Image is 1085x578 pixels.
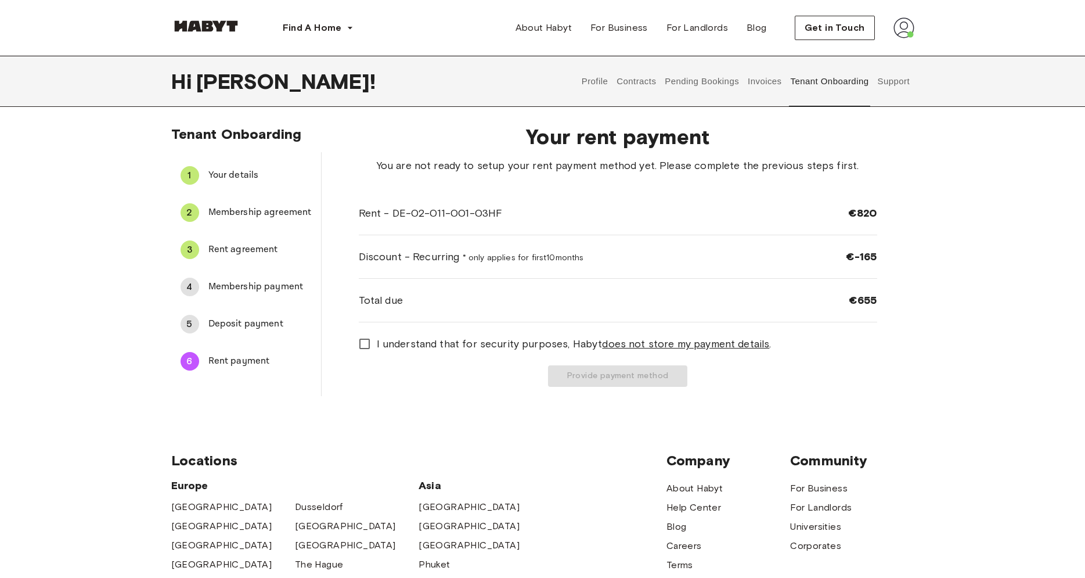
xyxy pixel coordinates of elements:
[181,315,199,333] div: 5
[737,16,776,40] a: Blog
[359,249,584,264] span: Discount - Recurring
[590,21,648,35] span: For Business
[463,253,584,263] span: * only applies for first 10 months
[171,500,272,514] a: [GEOGRAPHIC_DATA]
[666,539,702,553] a: Careers
[876,56,911,107] button: Support
[577,56,914,107] div: user profile tabs
[580,56,610,107] button: Profile
[615,56,658,107] button: Contracts
[295,538,396,552] a: [GEOGRAPHIC_DATA]
[359,124,877,149] span: Your rent payment
[273,16,363,40] button: Find A Home
[171,20,241,32] img: Habyt
[602,338,769,350] u: does not store my payment details
[171,69,196,94] span: Hi
[171,538,272,552] a: [GEOGRAPHIC_DATA]
[295,519,396,533] a: [GEOGRAPHIC_DATA]
[171,125,302,142] span: Tenant Onboarding
[419,538,520,552] a: [GEOGRAPHIC_DATA]
[295,558,344,572] a: The Hague
[208,168,312,182] span: Your details
[666,452,790,469] span: Company
[790,539,841,553] a: Corporates
[666,558,693,572] a: Terms
[747,21,767,35] span: Blog
[171,347,321,375] div: 6Rent payment
[181,352,199,371] div: 6
[506,16,581,40] a: About Habyt
[171,452,666,469] span: Locations
[181,166,199,185] div: 1
[419,479,542,493] span: Asia
[377,336,772,351] span: I understand that for security purposes, Habyt .
[359,158,877,173] span: You are not ready to setup your rent payment method yet. Please complete the previous steps first.
[208,280,312,294] span: Membership payment
[171,479,419,493] span: Europe
[666,21,728,35] span: For Landlords
[171,519,272,533] a: [GEOGRAPHIC_DATA]
[208,206,312,220] span: Membership agreement
[893,17,914,38] img: avatar
[196,69,376,94] span: [PERSON_NAME] !
[359,293,403,308] span: Total due
[849,293,877,307] span: €655
[789,56,870,107] button: Tenant Onboarding
[171,236,321,264] div: 3Rent agreement
[790,520,841,534] a: Universities
[790,482,848,496] a: For Business
[846,250,877,264] span: €-165
[283,21,342,35] span: Find A Home
[208,317,312,331] span: Deposit payment
[181,278,199,296] div: 4
[295,500,343,514] a: Dusseldorf
[790,501,852,515] a: For Landlords
[516,21,572,35] span: About Habyt
[171,161,321,189] div: 1Your details
[208,243,312,257] span: Rent agreement
[208,354,312,368] span: Rent payment
[805,21,865,35] span: Get in Touch
[747,56,783,107] button: Invoices
[581,16,657,40] a: For Business
[664,56,741,107] button: Pending Bookings
[657,16,737,40] a: For Landlords
[666,482,723,496] a: About Habyt
[666,520,687,534] a: Blog
[848,206,877,220] span: €820
[181,203,199,222] div: 2
[419,519,520,533] a: [GEOGRAPHIC_DATA]
[171,199,321,227] div: 2Membership agreement
[171,310,321,338] div: 5Deposit payment
[790,452,914,469] span: Community
[419,558,450,572] a: Phuket
[666,501,721,515] a: Help Center
[419,500,520,514] a: [GEOGRAPHIC_DATA]
[795,16,875,40] button: Get in Touch
[181,240,199,259] div: 3
[359,206,503,221] span: Rent - DE-02-011-001-03HF
[171,558,272,572] a: [GEOGRAPHIC_DATA]
[171,273,321,301] div: 4Membership payment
